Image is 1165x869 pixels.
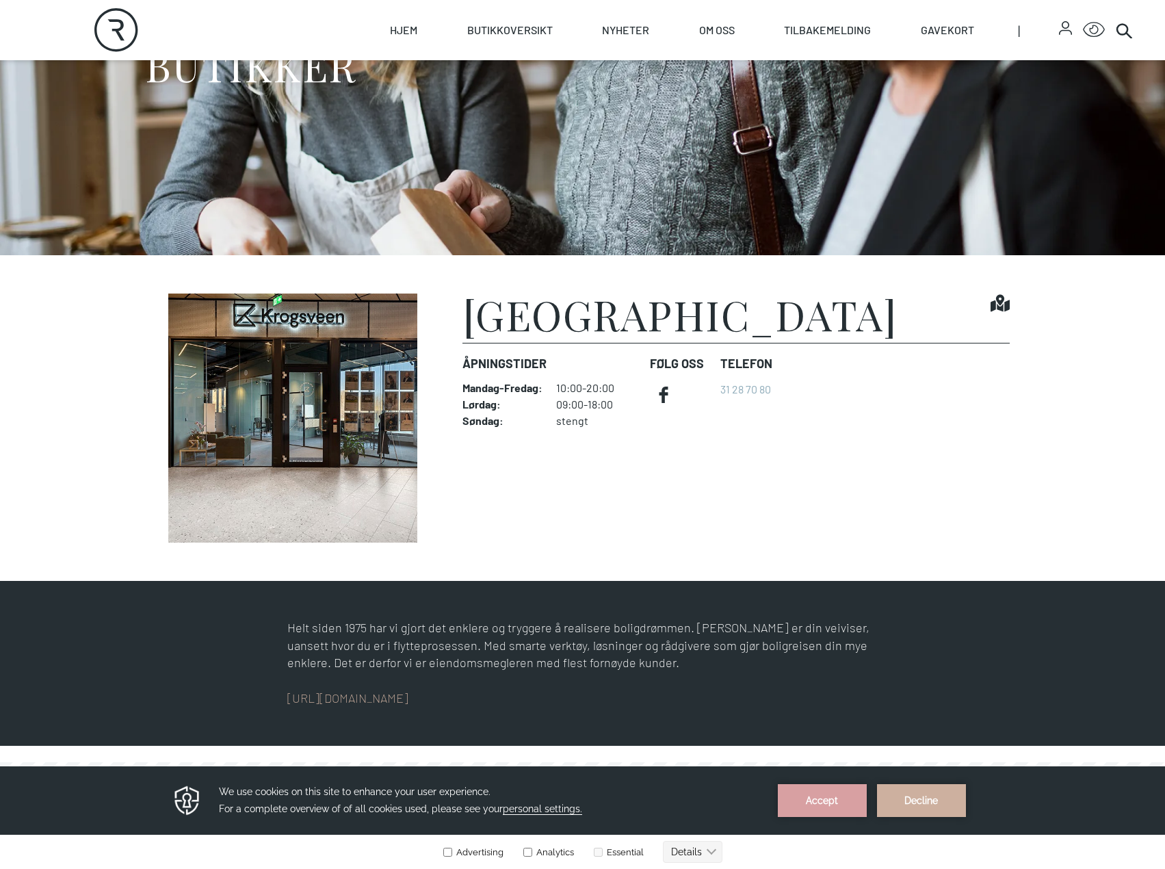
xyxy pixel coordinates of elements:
label: Essential [591,81,644,91]
dd: stengt [556,414,639,428]
a: [URL][DOMAIN_NAME] [287,690,408,705]
input: Essential [594,81,603,90]
dt: FØLG OSS [650,354,709,373]
p: Helt siden 1975 har vi gjort det enklere og tryggere å realisere boligdrømmen. [PERSON_NAME] er d... [287,619,878,672]
h3: We use cookies on this site to enhance your user experience. For a complete overview of of all co... [219,17,761,51]
dt: Mandag - Fredag : [462,381,542,395]
a: facebook [650,381,677,408]
img: Privacy reminder [172,18,202,51]
text: Details [671,80,702,91]
dt: Lørdag : [462,398,542,411]
button: Accept [778,18,867,51]
dt: Søndag : [462,414,542,428]
input: Analytics [523,81,532,90]
span: personal settings. [503,37,582,49]
h1: [GEOGRAPHIC_DATA] [462,294,898,335]
dd: 09:00-18:00 [556,398,639,411]
dd: 10:00-20:00 [556,381,639,395]
h1: BUTIKKER [145,40,356,91]
dt: Telefon [720,354,772,373]
button: Open Accessibility Menu [1083,19,1105,41]
input: Advertising [443,81,452,90]
dt: Åpningstider [462,354,639,373]
button: Details [663,75,722,96]
div: © Mappedin [1120,298,1153,305]
label: Analytics [521,81,574,91]
details: Attribution [1116,296,1165,306]
a: 31 28 70 80 [720,382,771,395]
label: Advertising [443,81,503,91]
button: Decline [877,18,966,51]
